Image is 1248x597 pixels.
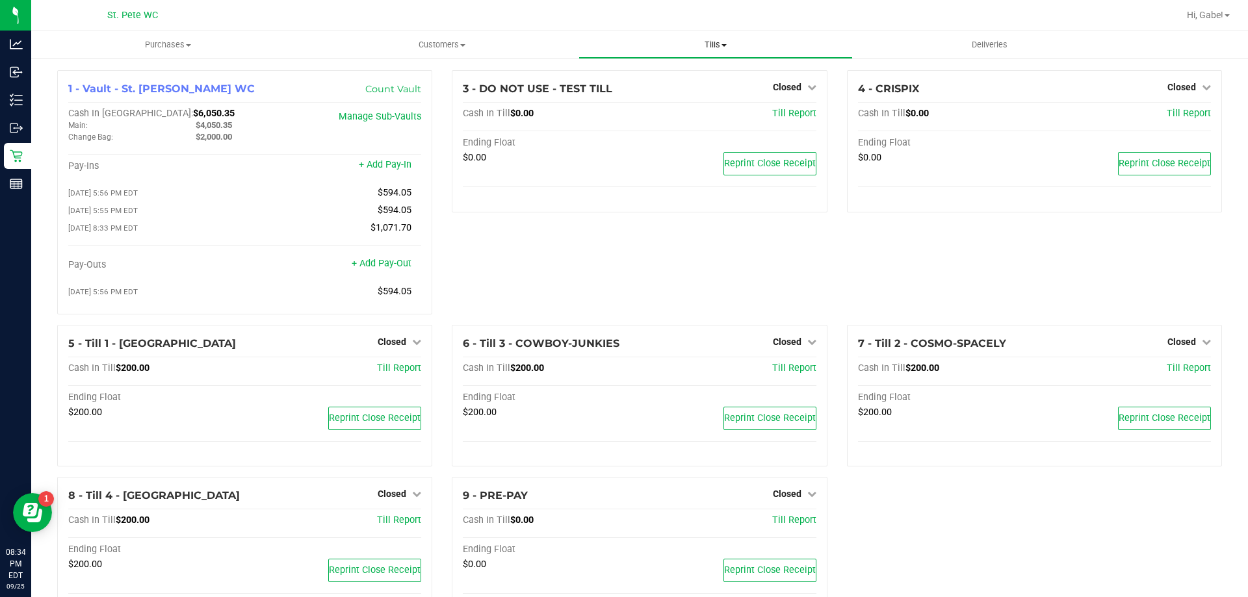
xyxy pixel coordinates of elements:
[905,108,929,119] span: $0.00
[858,362,905,374] span: Cash In Till
[68,83,255,95] span: 1 - Vault - St. [PERSON_NAME] WC
[68,407,102,418] span: $200.00
[378,489,406,499] span: Closed
[378,286,411,297] span: $594.05
[196,132,232,142] span: $2,000.00
[1167,108,1211,119] a: Till Report
[378,337,406,347] span: Closed
[1167,362,1211,374] a: Till Report
[724,158,816,169] span: Reprint Close Receipt
[365,83,421,95] a: Count Vault
[328,559,421,582] button: Reprint Close Receipt
[10,177,23,190] inline-svg: Reports
[723,152,816,175] button: Reprint Close Receipt
[723,559,816,582] button: Reprint Close Receipt
[463,559,486,570] span: $0.00
[724,565,816,576] span: Reprint Close Receipt
[772,108,816,119] a: Till Report
[377,514,421,526] a: Till Report
[68,108,193,119] span: Cash In [GEOGRAPHIC_DATA]:
[6,581,25,591] p: 09/25
[858,392,1035,403] div: Ending Float
[1187,10,1223,20] span: Hi, Gabe!
[10,121,23,134] inline-svg: Outbound
[10,38,23,51] inline-svg: Analytics
[905,362,939,374] span: $200.00
[463,108,510,119] span: Cash In Till
[305,31,578,58] a: Customers
[858,152,881,163] span: $0.00
[305,39,578,51] span: Customers
[68,160,245,172] div: Pay-Ins
[463,544,640,555] div: Ending Float
[1119,158,1210,169] span: Reprint Close Receipt
[359,159,411,170] a: + Add Pay-In
[954,39,1025,51] span: Deliveries
[1119,413,1210,424] span: Reprint Close Receipt
[68,362,116,374] span: Cash In Till
[510,362,544,374] span: $200.00
[1167,82,1196,92] span: Closed
[68,337,236,349] span: 5 - Till 1 - [GEOGRAPHIC_DATA]
[463,337,619,349] span: 6 - Till 3 - COWBOY-JUNKIES
[463,362,510,374] span: Cash In Till
[578,31,852,58] a: Tills
[377,362,421,374] a: Till Report
[858,137,1035,149] div: Ending Float
[463,392,640,403] div: Ending Float
[773,82,801,92] span: Closed
[107,10,158,21] span: St. Pete WC
[1118,407,1211,430] button: Reprint Close Receipt
[772,514,816,526] a: Till Report
[68,223,138,233] span: [DATE] 8:33 PM EDT
[329,413,421,424] span: Reprint Close Receipt
[463,514,510,526] span: Cash In Till
[772,362,816,374] a: Till Report
[68,287,138,296] span: [DATE] 5:56 PM EDT
[116,362,149,374] span: $200.00
[116,514,149,526] span: $200.00
[773,489,801,499] span: Closed
[510,514,534,526] span: $0.00
[31,39,305,51] span: Purchases
[68,489,240,502] span: 8 - Till 4 - [GEOGRAPHIC_DATA]
[463,407,497,418] span: $200.00
[328,407,421,430] button: Reprint Close Receipt
[68,514,116,526] span: Cash In Till
[68,121,88,130] span: Main:
[10,149,23,162] inline-svg: Retail
[68,392,245,403] div: Ending Float
[193,108,235,119] span: $6,050.35
[68,206,138,215] span: [DATE] 5:55 PM EDT
[329,565,421,576] span: Reprint Close Receipt
[196,120,232,130] span: $4,050.35
[10,94,23,107] inline-svg: Inventory
[6,546,25,581] p: 08:34 PM EDT
[463,83,612,95] span: 3 - DO NOT USE - TEST TILL
[510,108,534,119] span: $0.00
[68,559,102,570] span: $200.00
[858,337,1006,349] span: 7 - Till 2 - COSMO-SPACELY
[463,489,528,502] span: 9 - PRE-PAY
[378,205,411,216] span: $594.05
[858,407,892,418] span: $200.00
[13,493,52,532] iframe: Resource center
[858,83,919,95] span: 4 - CRISPIX
[68,544,245,555] div: Ending Float
[378,187,411,198] span: $594.05
[724,413,816,424] span: Reprint Close Receipt
[10,66,23,79] inline-svg: Inbound
[339,111,421,122] a: Manage Sub-Vaults
[579,39,851,51] span: Tills
[370,222,411,233] span: $1,071.70
[463,137,640,149] div: Ending Float
[352,258,411,269] a: + Add Pay-Out
[858,108,905,119] span: Cash In Till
